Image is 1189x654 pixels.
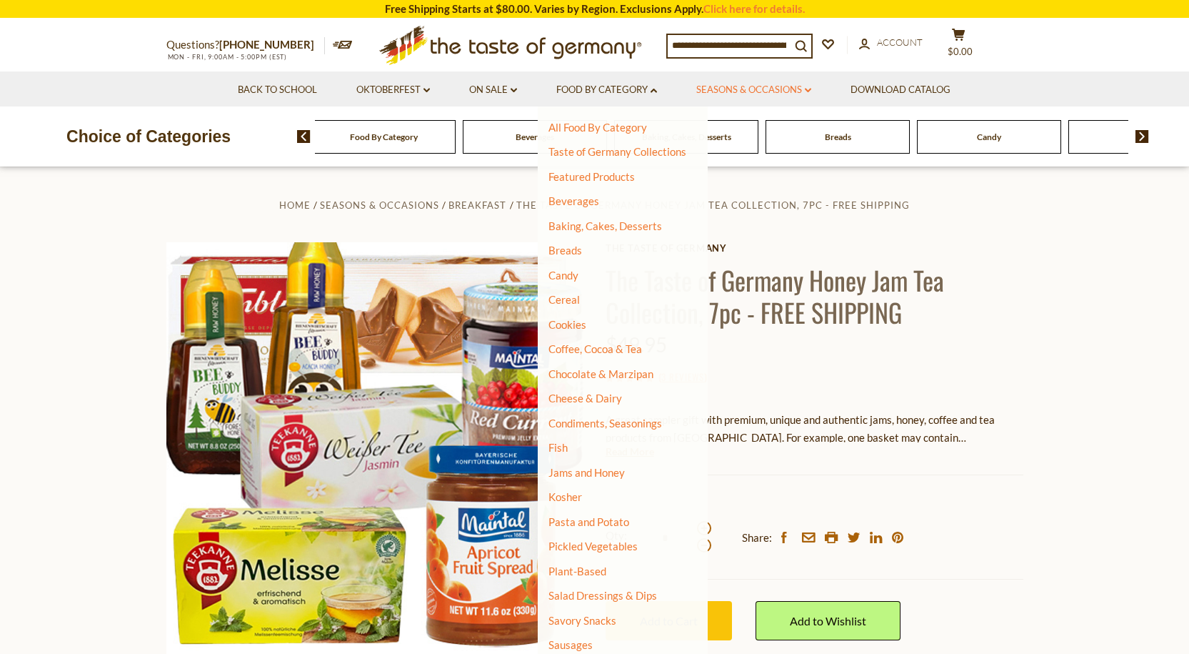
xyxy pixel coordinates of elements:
a: Oktoberfest [356,82,430,98]
a: The Taste of Germany [606,242,1023,254]
span: Account [877,36,923,48]
a: Cereal [548,293,580,306]
a: Breads [825,132,851,142]
a: All Food By Category [548,121,647,134]
a: On Sale [469,82,517,98]
a: Food By Category [556,82,657,98]
a: Featured Products [548,170,635,183]
a: Salad Dressings & Dips [548,589,657,602]
a: Seasons & Occasions [696,82,811,98]
a: Jams and Honey [548,466,625,479]
a: Beverages [516,132,554,142]
a: Taste of Germany Collections [548,145,686,158]
a: Breads [548,244,582,257]
a: Click here for details. [703,2,805,15]
a: Home [279,199,311,211]
span: $0.00 [948,46,973,57]
a: Pickled Vegetables [548,540,638,553]
a: Add to Wishlist [756,601,900,640]
a: Cookies [548,318,586,331]
button: $0.00 [938,28,980,64]
a: Food By Category [350,132,418,142]
a: Condiments, Seasonings [548,417,662,430]
img: next arrow [1135,130,1149,143]
p: A great sampler gift with premium, unique and authentic jams, honey, coffee and tea products from... [606,411,1023,447]
a: Candy [977,132,1001,142]
a: Account [859,35,923,51]
a: The Taste of Germany Honey Jam Tea Collection, 7pc - FREE SHIPPING [516,199,910,211]
a: Seasons & Occasions [320,199,439,211]
a: Download Catalog [851,82,950,98]
a: Savory Snacks [548,614,616,627]
a: Chocolate & Marzipan [548,367,653,380]
span: Share: [742,529,772,547]
a: [PHONE_NUMBER] [219,38,314,51]
p: Questions? [166,36,325,54]
a: Kosher [548,490,582,503]
h1: The Taste of Germany Honey Jam Tea Collection, 7pc - FREE SHIPPING [606,264,1023,328]
a: Back to School [238,82,317,98]
a: Baking, Cakes, Desserts [548,219,662,232]
a: Candy [548,269,578,282]
a: Coffee, Cocoa & Tea [548,342,642,355]
a: Pasta and Potato [548,515,629,528]
a: Fish [548,441,568,454]
a: Beverages [548,194,599,207]
a: Sausages [548,638,593,651]
img: previous arrow [297,130,311,143]
span: MON - FRI, 9:00AM - 5:00PM (EST) [166,53,288,61]
a: Breakfast [448,199,506,211]
a: Cheese & Dairy [548,392,622,405]
a: Plant-Based [548,565,606,578]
